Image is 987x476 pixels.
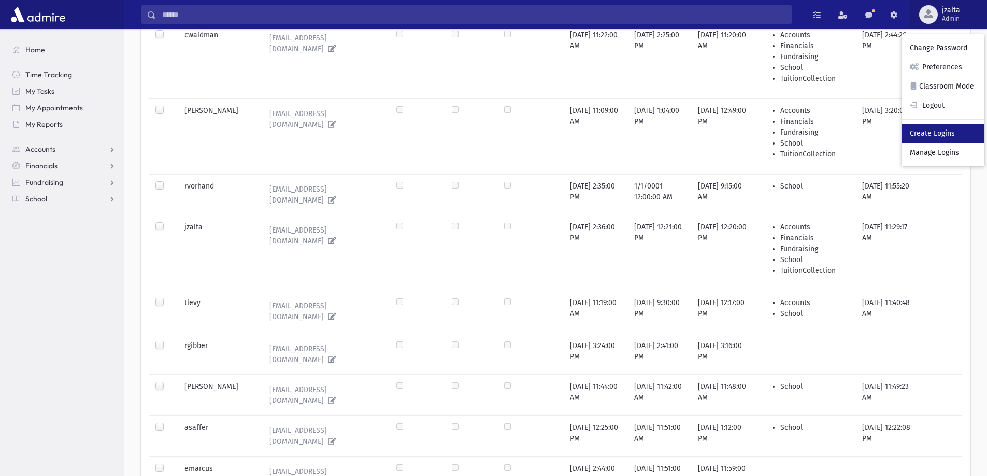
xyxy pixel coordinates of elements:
[564,23,628,98] td: [DATE] 11:22:00 AM
[780,181,850,192] li: School
[261,105,383,133] a: [EMAIL_ADDRESS][DOMAIN_NAME]
[564,291,628,334] td: [DATE] 11:19:00 AM
[780,233,850,243] li: Financials
[261,222,383,250] a: [EMAIL_ADDRESS][DOMAIN_NAME]
[25,45,45,54] span: Home
[261,30,383,57] a: [EMAIL_ADDRESS][DOMAIN_NAME]
[692,291,753,334] td: [DATE] 12:17:00 PM
[902,124,984,143] a: Create Logins
[261,181,383,209] a: [EMAIL_ADDRESS][DOMAIN_NAME]
[856,23,919,98] td: [DATE] 2:44:26 PM
[178,174,255,215] td: rvorhand
[4,83,124,99] a: My Tasks
[780,254,850,265] li: School
[178,98,255,174] td: [PERSON_NAME]
[564,174,628,215] td: [DATE] 2:35:00 PM
[942,6,960,15] span: jzalta
[780,73,850,84] li: TuitionCollection
[856,174,919,215] td: [DATE] 11:55:20 AM
[692,415,753,456] td: [DATE] 1:12:00 PM
[4,41,124,58] a: Home
[4,141,124,157] a: Accounts
[25,145,55,154] span: Accounts
[692,374,753,415] td: [DATE] 11:48:00 AM
[692,215,753,291] td: [DATE] 12:20:00 PM
[178,291,255,334] td: tlevy
[4,66,124,83] a: Time Tracking
[628,98,692,174] td: [DATE] 1:04:00 PM
[856,415,919,456] td: [DATE] 12:22:08 PM
[902,57,984,77] a: Preferences
[628,374,692,415] td: [DATE] 11:42:00 AM
[902,38,984,57] a: Change Password
[628,415,692,456] td: [DATE] 11:51:00 AM
[178,415,255,456] td: asaffer
[780,149,850,160] li: TuitionCollection
[692,23,753,98] td: [DATE] 11:20:00 AM
[780,138,850,149] li: School
[780,30,850,40] li: Accounts
[780,105,850,116] li: Accounts
[780,116,850,127] li: Financials
[856,291,919,334] td: [DATE] 11:40:48 AM
[856,215,919,291] td: [DATE] 11:29:17 AM
[564,98,628,174] td: [DATE] 11:09:00 AM
[25,178,63,187] span: Fundraising
[628,291,692,334] td: [DATE] 9:30:00 PM
[780,297,850,308] li: Accounts
[178,215,255,291] td: jzalta
[780,422,850,433] li: School
[25,161,58,170] span: Financials
[25,103,83,112] span: My Appointments
[902,77,984,96] a: Classroom Mode
[8,4,68,25] img: AdmirePro
[856,98,919,174] td: [DATE] 3:20:00 PM
[780,265,850,276] li: TuitionCollection
[856,374,919,415] td: [DATE] 11:49:23 AM
[261,422,383,450] a: [EMAIL_ADDRESS][DOMAIN_NAME]
[628,334,692,374] td: [DATE] 2:41:00 PM
[780,222,850,233] li: Accounts
[564,334,628,374] td: [DATE] 3:24:00 PM
[178,334,255,374] td: rgibber
[4,116,124,133] a: My Reports
[628,174,692,215] td: 1/1/0001 12:00:00 AM
[4,174,124,191] a: Fundraising
[564,215,628,291] td: [DATE] 2:36:00 PM
[780,40,850,51] li: Financials
[780,381,850,392] li: School
[156,5,792,24] input: Search
[564,415,628,456] td: [DATE] 12:25:00 PM
[261,297,383,325] a: [EMAIL_ADDRESS][DOMAIN_NAME]
[564,374,628,415] td: [DATE] 11:44:00 AM
[178,23,255,98] td: cwaldman
[25,120,63,129] span: My Reports
[261,340,383,368] a: [EMAIL_ADDRESS][DOMAIN_NAME]
[902,96,984,115] a: Logout
[628,215,692,291] td: [DATE] 12:21:00 PM
[692,174,753,215] td: [DATE] 9:15:00 AM
[780,308,850,319] li: School
[4,99,124,116] a: My Appointments
[780,127,850,138] li: Fundraising
[25,86,54,96] span: My Tasks
[692,98,753,174] td: [DATE] 12:49:00 PM
[902,143,984,162] a: Manage Logins
[780,243,850,254] li: Fundraising
[628,23,692,98] td: [DATE] 2:25:00 PM
[25,194,47,204] span: School
[780,51,850,62] li: Fundraising
[780,62,850,73] li: School
[942,15,960,23] span: Admin
[261,381,383,409] a: [EMAIL_ADDRESS][DOMAIN_NAME]
[4,157,124,174] a: Financials
[178,374,255,415] td: [PERSON_NAME]
[25,70,72,79] span: Time Tracking
[4,191,124,207] a: School
[692,334,753,374] td: [DATE] 3:16:00 PM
